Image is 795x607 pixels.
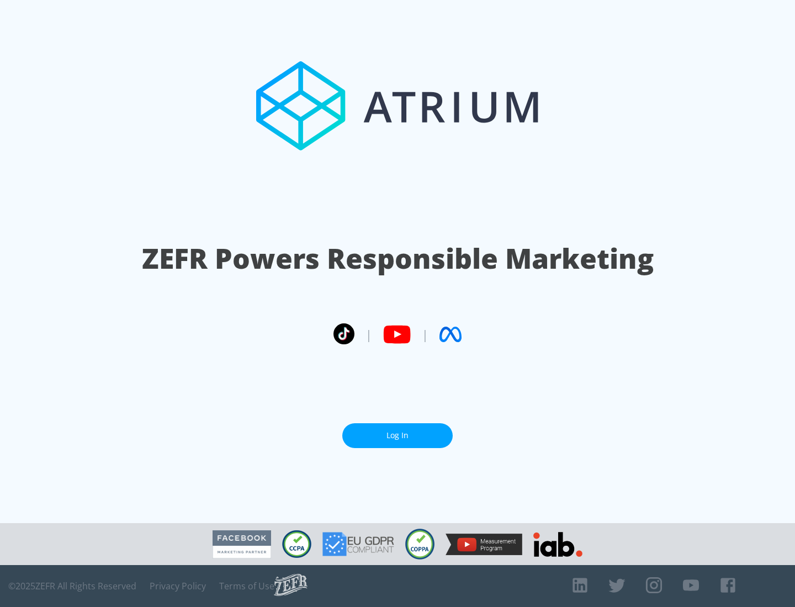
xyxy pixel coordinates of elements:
img: YouTube Measurement Program [446,534,522,555]
span: | [365,326,372,343]
img: CCPA Compliant [282,530,311,558]
span: | [422,326,428,343]
img: IAB [533,532,582,557]
img: COPPA Compliant [405,529,434,560]
a: Privacy Policy [150,581,206,592]
img: GDPR Compliant [322,532,394,556]
h1: ZEFR Powers Responsible Marketing [142,239,654,278]
span: © 2025 ZEFR All Rights Reserved [8,581,136,592]
a: Log In [342,423,453,448]
a: Terms of Use [219,581,274,592]
img: Facebook Marketing Partner [213,530,271,558]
